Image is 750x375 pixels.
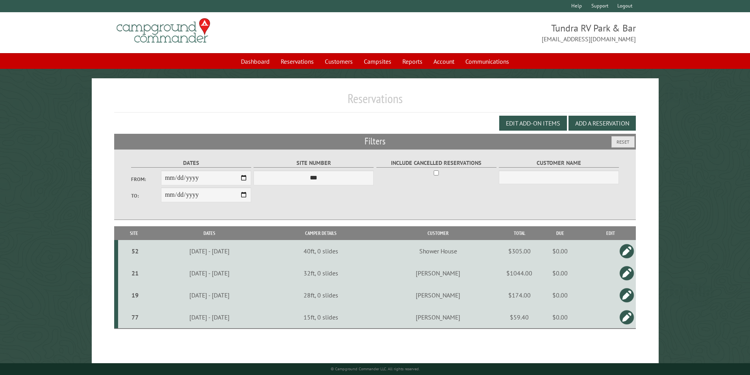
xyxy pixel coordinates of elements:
small: © Campground Commander LLC. All rights reserved. [331,366,420,371]
div: [DATE] - [DATE] [151,269,268,277]
th: Due [535,226,585,240]
label: Dates [131,159,251,168]
td: $0.00 [535,240,585,262]
a: Campsites [359,54,396,69]
td: [PERSON_NAME] [372,262,504,284]
div: 21 [121,269,149,277]
a: Account [429,54,459,69]
div: 77 [121,313,149,321]
div: [DATE] - [DATE] [151,247,268,255]
td: 15ft, 0 slides [269,306,372,329]
td: $305.00 [504,240,535,262]
td: $0.00 [535,306,585,329]
h2: Filters [114,134,636,149]
th: Edit [585,226,636,240]
th: Customer [372,226,504,240]
label: From: [131,175,161,183]
td: 40ft, 0 slides [269,240,372,262]
td: $0.00 [535,284,585,306]
td: $1044.00 [504,262,535,284]
td: $59.40 [504,306,535,329]
h1: Reservations [114,91,636,113]
span: Tundra RV Park & Bar [EMAIL_ADDRESS][DOMAIN_NAME] [375,22,636,44]
td: $174.00 [504,284,535,306]
td: [PERSON_NAME] [372,284,504,306]
label: To: [131,192,161,200]
div: 19 [121,291,149,299]
label: Site Number [254,159,374,168]
img: Campground Commander [114,15,213,46]
td: 28ft, 0 slides [269,284,372,306]
button: Add a Reservation [569,116,636,131]
td: [PERSON_NAME] [372,306,504,329]
td: $0.00 [535,262,585,284]
td: Shower House [372,240,504,262]
button: Reset [611,136,635,148]
div: [DATE] - [DATE] [151,313,268,321]
div: [DATE] - [DATE] [151,291,268,299]
a: Reservations [276,54,319,69]
th: Camper Details [269,226,372,240]
a: Dashboard [236,54,274,69]
td: 32ft, 0 slides [269,262,372,284]
th: Site [118,226,150,240]
label: Include Cancelled Reservations [376,159,496,168]
th: Dates [150,226,269,240]
label: Customer Name [499,159,619,168]
a: Reports [398,54,427,69]
a: Customers [320,54,357,69]
a: Communications [461,54,514,69]
div: 52 [121,247,149,255]
button: Edit Add-on Items [499,116,567,131]
th: Total [504,226,535,240]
